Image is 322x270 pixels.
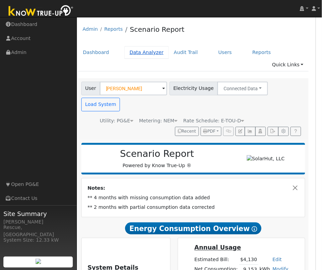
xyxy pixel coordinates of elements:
button: Login As [255,127,266,136]
td: ** 4 months with missing consumption data added [86,193,300,202]
a: Dashboard [78,46,115,59]
a: Reports [247,46,276,59]
img: retrieve [36,259,41,264]
div: Metering: NEM [139,117,177,124]
div: Rescue, [GEOGRAPHIC_DATA] [3,224,73,238]
span: Alias: HETOUD [183,118,244,123]
button: Multi-Series Graph [245,127,255,136]
button: Edit User [236,127,245,136]
a: Help Link [291,127,301,136]
div: System Size: 12.33 kW [3,237,73,244]
div: Utility: PG&E [100,117,133,124]
a: Admin [83,26,98,32]
a: Quick Links [267,58,309,71]
button: Export Interval Data [268,127,278,136]
div: [PERSON_NAME] [3,218,73,226]
u: Annual Usage [194,244,241,251]
i: Show Help [252,226,257,232]
input: Select a User [100,82,167,95]
button: Connected Data [217,82,268,95]
td: ** 2 months with partial consumption data corrected [86,202,300,212]
a: Audit Trail [169,46,203,59]
button: Close [292,185,299,192]
a: Scenario Report [130,25,185,33]
td: $4,130 [239,255,258,265]
div: Powered by Know True-Up ® [85,148,230,169]
button: Settings [278,127,289,136]
a: Data Analyzer [124,46,169,59]
span: Electricity Usage [170,82,218,95]
td: Estimated Bill: [193,255,239,265]
a: Users [213,46,237,59]
button: Recent [175,127,199,136]
h2: Scenario Report [88,148,226,160]
button: Load System [81,98,120,111]
span: PDF [203,129,216,134]
img: Know True-Up [5,4,77,19]
img: SolarHut, LLC [247,155,285,162]
button: PDF [201,127,222,136]
a: Edit [272,257,282,262]
span: Site Summary [3,209,73,218]
strong: Notes: [88,185,105,191]
span: Energy Consumption Overview [125,222,262,234]
span: User [81,82,100,95]
a: Reports [104,26,123,32]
